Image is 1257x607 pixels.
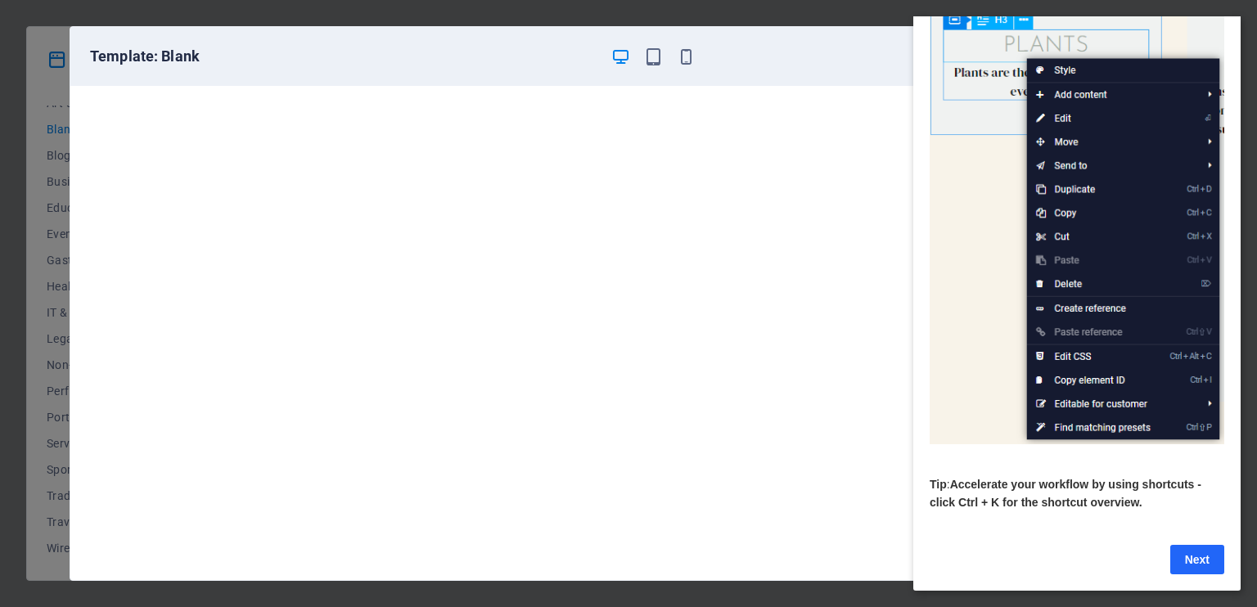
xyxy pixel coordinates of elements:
a: Next [257,528,311,558]
h6: Template: Blank [90,47,597,66]
span: : [34,461,37,474]
span: Tip [16,461,34,474]
span: Accelerate your workflow by using shortcuts - click Ctrl + K for the shortcut overview. [16,461,288,492]
p: ​ [16,428,311,446]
